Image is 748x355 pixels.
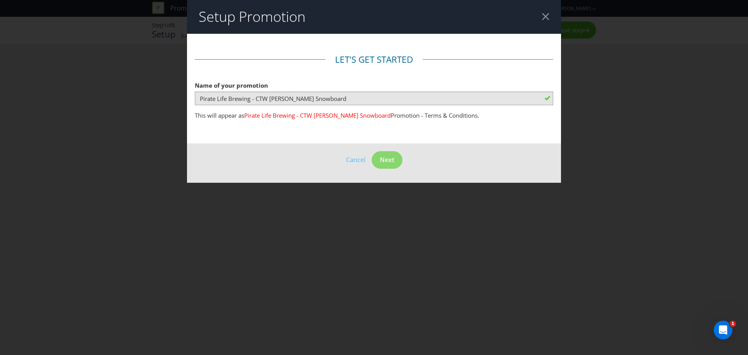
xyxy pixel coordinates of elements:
span: This will appear as [195,111,244,119]
span: Cancel [346,155,365,164]
span: Promotion - Terms & Conditions. [391,111,479,119]
legend: Let's get started [325,53,423,66]
span: Name of your promotion [195,81,268,89]
h2: Setup Promotion [199,9,305,25]
input: e.g. My Promotion [195,92,553,105]
span: Pirate Life Brewing - CTW [PERSON_NAME] Snowboard [244,111,391,119]
iframe: Intercom live chat [714,321,732,339]
button: Next [372,151,402,169]
button: Cancel [346,155,366,165]
span: 1 [730,321,736,327]
span: Next [380,155,394,164]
